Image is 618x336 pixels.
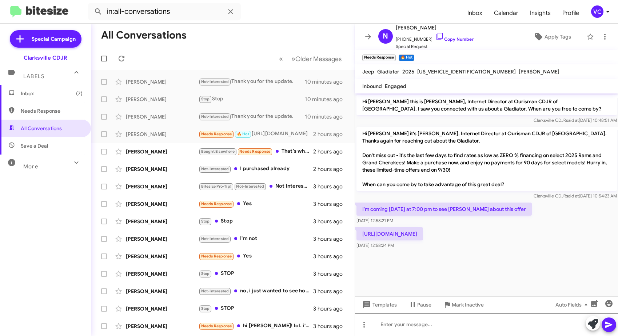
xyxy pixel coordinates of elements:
div: STOP [199,269,313,278]
div: Yes [199,200,313,208]
span: N [383,31,388,42]
a: Profile [557,3,585,24]
div: 2 hours ago [313,131,348,138]
small: Needs Response [362,55,396,61]
div: 10 minutes ago [305,113,349,120]
span: [PERSON_NAME] [396,23,474,32]
div: 2 hours ago [313,165,348,173]
button: Pause [403,298,437,311]
span: Gladiator [377,68,399,75]
span: Bought Elsewhere [201,149,235,154]
div: Not interested thank you [199,182,313,191]
span: Save a Deal [21,142,48,149]
span: Apply Tags [545,30,571,43]
div: [PERSON_NAME] [126,148,199,155]
div: [PERSON_NAME] [126,323,199,330]
span: Clarksville CDJR [DATE] 10:48:51 AM [533,117,617,123]
span: [PERSON_NAME] [519,68,559,75]
div: [PERSON_NAME] [126,96,199,103]
span: More [23,163,38,170]
span: Not-Interested [236,184,264,189]
span: Needs Response [201,132,232,136]
div: 2 hours ago [313,148,348,155]
div: 3 hours ago [313,200,348,208]
a: Inbox [462,3,488,24]
span: Mark Inactive [452,298,484,311]
div: 3 hours ago [313,253,348,260]
span: Special Campaign [32,35,76,43]
button: Templates [355,298,403,311]
div: 3 hours ago [313,305,348,312]
div: I purchased already [199,165,313,173]
button: Mark Inactive [437,298,490,311]
span: Templates [361,298,397,311]
span: Needs Response [21,107,83,115]
p: Hi [PERSON_NAME] it's [PERSON_NAME], Internet Director at Ourisman CDJR of [GEOGRAPHIC_DATA]. Tha... [356,127,617,191]
div: 10 minutes ago [305,78,349,85]
span: Not-Interested [201,236,229,241]
nav: Page navigation example [275,51,346,66]
div: [PERSON_NAME] [126,270,199,277]
div: STOP [199,304,313,313]
div: [PERSON_NAME] [126,288,199,295]
span: All Conversations [21,125,62,132]
span: « [279,54,283,63]
span: Labels [23,73,44,80]
span: Special Request [396,43,474,50]
div: Thank you for the update. [199,77,305,86]
div: Clarksville CDJR [24,54,67,61]
div: Thank you for the update. [199,112,305,121]
div: [PERSON_NAME] [126,131,199,138]
span: Jeep [362,68,374,75]
span: Bitesize Pro-Tip! [201,184,231,189]
a: Special Campaign [10,30,81,48]
div: I'm not [199,235,313,243]
span: Not-Interested [201,114,229,119]
div: [PERSON_NAME] [126,218,199,225]
h1: All Conversations [101,29,187,41]
span: said at [566,117,578,123]
div: 3 hours ago [313,218,348,225]
span: [DATE] 12:58:24 PM [356,243,394,248]
span: Older Messages [295,55,342,63]
span: Clarksville CDJR [DATE] 10:54:23 AM [533,193,617,199]
span: Not-Interested [201,289,229,293]
div: 10 minutes ago [305,96,349,103]
span: 🔥 Hot [237,132,249,136]
p: [URL][DOMAIN_NAME] [356,227,423,240]
div: 3 hours ago [313,288,348,295]
span: Not-Interested [201,79,229,84]
div: no, i just wanted to see how much it was worth i am not selling [199,287,313,295]
button: VC [585,5,610,18]
button: Auto Fields [550,298,596,311]
div: 3 hours ago [313,270,348,277]
a: Copy Number [435,36,474,42]
div: 3 hours ago [313,323,348,330]
span: 2025 [402,68,414,75]
div: [PERSON_NAME] [126,113,199,120]
span: Pause [417,298,431,311]
div: [PERSON_NAME] [126,200,199,208]
div: [PERSON_NAME] [126,305,199,312]
span: » [291,54,295,63]
p: I'm coming [DATE] at 7:00 pm to see [PERSON_NAME] about this offer [356,203,532,216]
span: Engaged [385,83,406,89]
a: Calendar [488,3,524,24]
div: VC [591,5,603,18]
a: Insights [524,3,557,24]
span: Needs Response [201,324,232,328]
span: Inbound [362,83,382,89]
span: Stop [201,306,210,311]
span: Inbox [21,90,83,97]
div: hi [PERSON_NAME]! lol. i'm super interested in selling but the KBB offered me too less than i'd b... [199,322,313,330]
span: Auto Fields [555,298,590,311]
div: [PERSON_NAME] [126,165,199,173]
span: [PHONE_NUMBER] [396,32,474,43]
div: Stop [199,95,305,103]
span: Needs Response [201,254,232,259]
span: [DATE] 12:58:21 PM [356,218,393,223]
span: Stop [201,97,210,101]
